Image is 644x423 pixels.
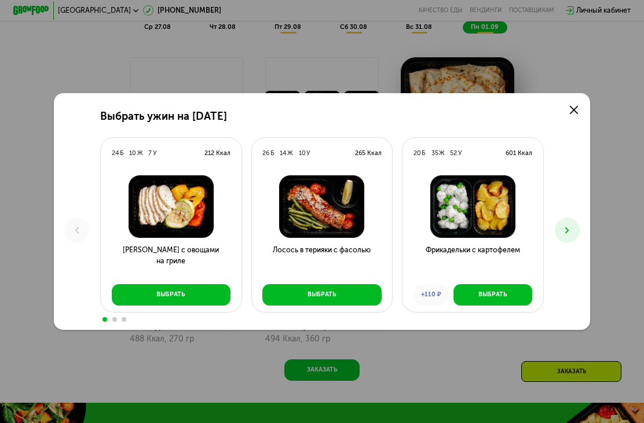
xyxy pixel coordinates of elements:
[204,149,230,157] div: 212 Ккал
[262,149,269,157] div: 26
[458,149,462,157] div: У
[112,149,119,157] div: 24
[101,245,241,277] h3: [PERSON_NAME] с овощами на гриле
[410,175,536,238] img: Фрикадельки с картофелем
[431,149,438,157] div: 35
[450,149,457,157] div: 52
[355,149,382,157] div: 265 Ккал
[414,284,449,306] div: +110 ₽
[120,149,124,157] div: Б
[270,149,275,157] div: Б
[299,149,306,157] div: 10
[439,149,445,157] div: Ж
[252,245,393,277] h3: Лосось в терияки с фасолью
[414,149,421,157] div: 20
[306,149,310,157] div: У
[280,149,287,157] div: 14
[148,149,152,157] div: 7
[100,111,227,123] h2: Выбрать ужин на [DATE]
[453,284,532,306] button: Выбрать
[112,284,231,306] button: Выбрать
[478,290,507,299] div: Выбрать
[308,290,336,299] div: Выбрать
[137,149,143,157] div: Ж
[506,149,532,157] div: 601 Ккал
[259,175,385,238] img: Лосось в терияки с фасолью
[287,149,293,157] div: Ж
[153,149,156,157] div: У
[262,284,382,306] button: Выбрать
[156,290,185,299] div: Выбрать
[422,149,426,157] div: Б
[108,175,234,238] img: Курица с овощами на гриле
[129,149,136,157] div: 10
[402,245,543,277] h3: Фрикадельки с картофелем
